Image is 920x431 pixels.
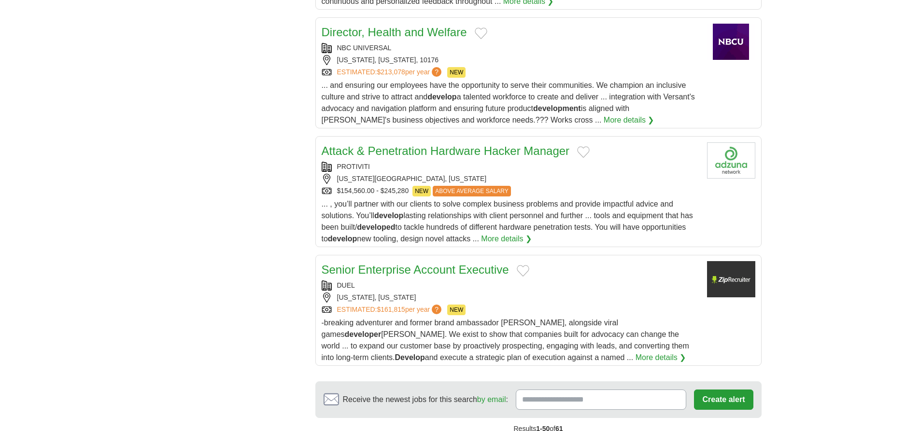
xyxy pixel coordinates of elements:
[377,306,405,313] span: $161,815
[694,389,753,410] button: Create alert
[432,67,441,77] span: ?
[322,292,699,303] div: [US_STATE], [US_STATE]
[322,263,509,276] a: Senior Enterprise Account Executive
[337,67,444,78] a: ESTIMATED:$213,078per year?
[328,235,357,243] strong: develop
[432,305,441,314] span: ?
[707,24,755,60] img: NBC Universal logo
[322,26,467,39] a: Director, Health and Welfare
[707,261,755,297] img: Company logo
[322,55,699,65] div: [US_STATE], [US_STATE], 10176
[377,68,405,76] span: $213,078
[322,144,570,157] a: Attack & Penetration Hardware Hacker Manager
[475,28,487,39] button: Add to favorite jobs
[337,44,392,52] a: NBC UNIVERSAL
[345,330,382,338] strong: developer
[707,142,755,179] img: Company logo
[322,319,689,361] span: -breaking adventurer and former brand ambassador [PERSON_NAME], alongside viral games [PERSON_NAM...
[322,200,693,243] span: ... , you’ll partner with our clients to solve complex business problems and provide impactful ad...
[481,233,532,245] a: More details ❯
[337,305,444,315] a: ESTIMATED:$161,815per year?
[577,146,590,158] button: Add to favorite jobs
[517,265,529,277] button: Add to favorite jobs
[477,395,506,403] a: by email
[357,223,395,231] strong: developed
[433,186,511,196] span: ABOVE AVERAGE SALARY
[412,186,431,196] span: NEW
[322,174,699,184] div: [US_STATE][GEOGRAPHIC_DATA], [US_STATE]
[322,81,695,124] span: ... and ensuring our employees have the opportunity to serve their communities. We champion an in...
[322,186,699,196] div: $154,560.00 - $245,280
[447,67,466,78] span: NEW
[374,211,403,220] strong: develop
[447,305,466,315] span: NEW
[395,353,425,361] strong: Develop
[343,394,508,405] span: Receive the newest jobs for this search :
[322,162,699,172] div: PROTIVITI
[322,280,699,291] div: DUEL
[533,104,581,112] strong: development
[604,114,654,126] a: More details ❯
[427,93,456,101] strong: develop
[636,352,686,363] a: More details ❯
